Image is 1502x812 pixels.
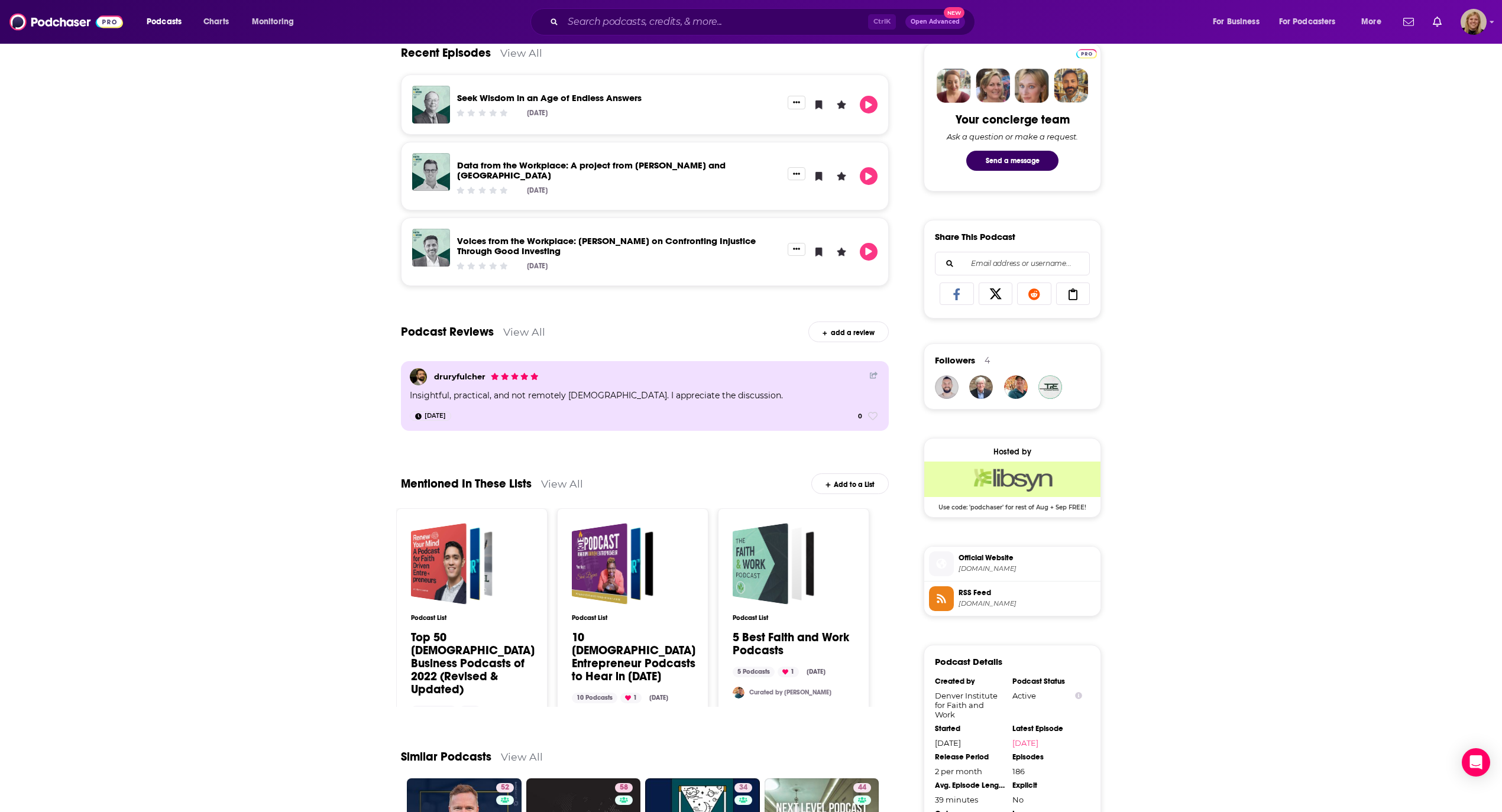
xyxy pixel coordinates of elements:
a: Podcast Reviews [401,324,494,339]
img: TheRunningEducator [1038,375,1062,399]
div: Community Rating: 0 out of 5 [455,109,509,118]
h3: Podcast List [572,614,695,622]
a: 58 [615,783,633,792]
span: Charts [203,14,229,30]
a: 52 [496,783,514,792]
a: Copy Link [1056,282,1090,305]
div: 186 [1012,766,1082,776]
img: Jon Profile [1054,69,1088,103]
a: PaulWesslund [969,375,993,399]
span: 44 [858,782,866,794]
a: Charts [196,12,236,31]
a: Share on X/Twitter [979,282,1013,305]
a: 44 [853,783,871,792]
span: 52 [501,782,509,794]
img: druryfulcher [410,368,427,385]
span: faithandwork.libsyn.com [959,599,1096,608]
span: 58 [620,782,628,794]
a: Mentioned In These Lists [401,476,532,491]
a: Bob_Robinson_re [733,687,744,699]
a: 10 [DEMOGRAPHIC_DATA] Entrepreneur Podcasts to Hear in [DATE] [572,631,695,683]
div: Podcast Status [1012,677,1082,686]
a: View All [501,751,543,763]
div: Hosted by [924,447,1100,457]
img: BlakeG [935,375,959,399]
button: open menu [244,12,309,31]
a: Top 50 [DEMOGRAPHIC_DATA] Business Podcasts of 2022 (Revised & Updated) [411,631,535,696]
span: Podcasts [147,14,182,30]
img: User Profile [1461,9,1487,35]
div: Community Rating: 0 out of 5 [455,261,509,270]
span: More [1361,14,1381,30]
div: Your concierge team [956,112,1070,127]
a: Bob_Robinson_re [1004,375,1028,399]
span: Use code: 'podchaser' for rest of Aug + Sep FREE! [924,497,1100,511]
button: Bookmark Episode [810,243,828,261]
a: Data from the Workplace: A project from Barna Group and Denver Institute [457,160,726,181]
div: [DATE] [935,738,1005,748]
a: druryfulcher [434,372,485,381]
button: open menu [138,12,197,31]
button: Bookmark Episode [810,96,828,113]
h3: Podcast Details [935,656,1002,667]
a: Libsyn Deal: Use code: 'podchaser' for rest of Aug + Sep FREE! [924,462,1100,510]
h3: Share This Podcast [935,231,1015,242]
a: 5 Best Faith and Work Podcasts [733,523,814,605]
button: Leave a Rating [833,96,850,113]
a: View All [541,478,583,490]
div: Started [935,724,1005,733]
span: New [944,7,965,18]
span: 10 Christian Entrepreneur Podcasts to Hear in 2021 [572,523,653,605]
button: Bookmark Episode [810,167,828,185]
span: Ctrl K [868,14,896,30]
span: 0 [858,411,862,422]
button: Show More Button [788,243,805,256]
img: Voices from the Workplace: Robin John on Confronting Injustice Through Good Investing [412,229,450,267]
span: For Business [1213,14,1260,30]
button: Send a message [966,151,1058,171]
img: Podchaser - Follow, Share and Rate Podcasts [9,11,123,33]
span: Logged in as avansolkema [1461,9,1487,35]
button: Play [860,167,878,185]
a: Show notifications dropdown [1399,12,1419,32]
div: Active [1012,691,1082,700]
div: Open Intercom Messenger [1462,748,1490,777]
div: Created by [935,677,1005,686]
div: Community Rating: 0 out of 5 [455,186,509,195]
button: Show More Button [788,96,805,109]
a: Sep 23rd, 2022 [410,411,451,421]
div: [DATE] [802,667,830,677]
div: Avg. Episode Length [935,781,1005,790]
a: 34 [734,783,752,792]
h3: Podcast List [411,614,535,622]
a: Top 50 Christian Business Podcasts of 2022 (Revised & Updated) [411,523,493,605]
button: Leave a Rating [833,243,850,261]
div: 10 Podcasts [572,693,617,703]
div: 3 [459,706,481,716]
div: Explicit [1012,781,1082,790]
a: Pro website [1076,47,1097,59]
div: No [1012,795,1082,804]
div: Search followers [935,252,1090,275]
button: Leave a Rating [833,167,850,185]
div: Episodes [1012,752,1082,762]
div: 2 per month [935,766,1005,776]
button: Show Info [1075,691,1082,700]
a: 5 Best Faith and Work Podcasts [733,631,854,657]
a: View All [503,326,545,338]
span: Open Advanced [911,19,960,25]
button: Play [860,96,878,113]
input: Email address or username... [945,252,1080,275]
div: [DATE] [645,693,673,703]
a: Recent Episodes [401,46,491,60]
a: Similar Podcasts [401,749,491,764]
a: Share on Facebook [940,282,974,305]
span: RSS Feed [959,587,1096,598]
a: View All [500,47,542,59]
div: 50 Podcasts [411,706,457,716]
